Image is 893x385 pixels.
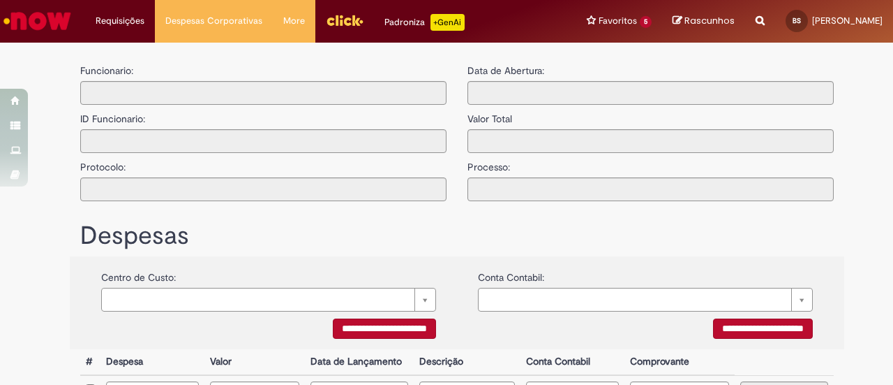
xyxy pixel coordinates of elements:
[467,153,510,174] label: Processo:
[80,64,133,78] label: Funcionario:
[520,349,624,375] th: Conta Contabil
[80,105,145,126] label: ID Funcionario:
[326,10,363,31] img: click_logo_yellow_360x200.png
[283,14,305,28] span: More
[80,153,126,174] label: Protocolo:
[467,105,512,126] label: Valor Total
[673,15,735,28] a: Rascunhos
[478,288,813,312] a: Limpar campo {0}
[478,263,544,284] label: Conta Contabil:
[101,288,436,312] a: Limpar campo {0}
[80,349,100,375] th: #
[414,349,520,375] th: Descrição
[305,349,414,375] th: Data de Lançamento
[430,14,465,31] p: +GenAi
[1,7,73,35] img: ServiceNow
[624,349,735,375] th: Comprovante
[96,14,144,28] span: Requisições
[640,16,652,28] span: 5
[684,14,735,27] span: Rascunhos
[80,222,834,250] h1: Despesas
[384,14,465,31] div: Padroniza
[204,349,304,375] th: Valor
[793,16,801,25] span: BS
[165,14,262,28] span: Despesas Corporativas
[467,64,544,78] label: Data de Abertura:
[812,15,883,27] span: [PERSON_NAME]
[599,14,637,28] span: Favoritos
[101,263,176,284] label: Centro de Custo:
[100,349,204,375] th: Despesa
